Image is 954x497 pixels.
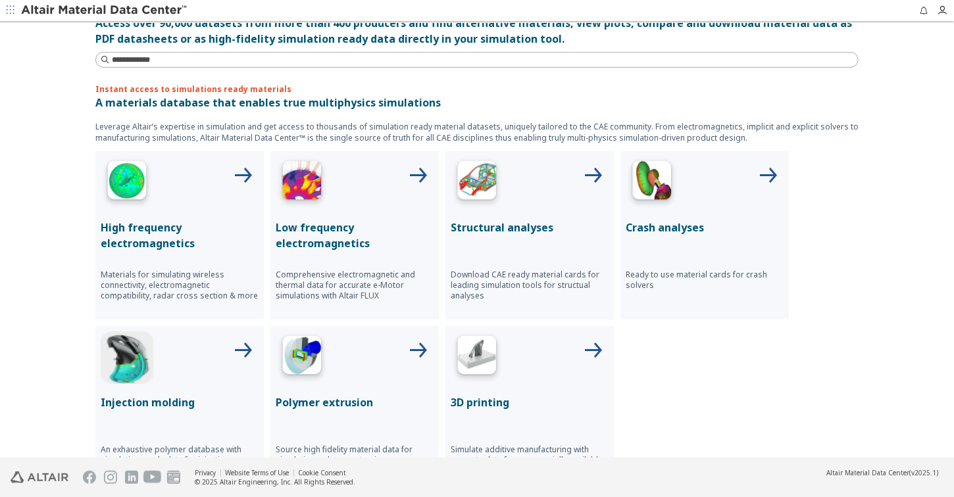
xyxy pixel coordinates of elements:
button: High Frequency IconHigh frequency electromagneticsMaterials for simulating wireless connectivity,... [95,151,264,319]
img: High Frequency Icon [101,156,153,209]
a: Privacy [195,468,216,477]
img: Structural Analyses Icon [451,156,503,209]
p: Low frequency electromagnetics [276,220,434,251]
img: 3D Printing Icon [451,331,503,384]
p: Download CAE ready material cards for leading simulation tools for structual analyses [451,270,609,301]
div: Access over 90,000 datasets from more than 400 producers and find alternative materials, view plo... [95,15,859,47]
p: Source high fidelity material data for simulating polymer extrusion process [276,444,434,465]
p: Instant access to simulations ready materials [95,83,859,95]
img: Altair Engineering [11,471,68,483]
img: Low Frequency Icon [276,156,328,209]
p: Crash analyses [626,220,784,235]
button: Injection Molding IconInjection moldingAn exhaustive polymer database with simulation ready data ... [95,326,264,494]
p: Leverage Altair’s expertise in simulation and get access to thousands of simulation ready materia... [95,121,859,143]
p: Structural analyses [451,220,609,235]
button: Polymer Extrusion IconPolymer extrusionSource high fidelity material data for simulating polymer ... [270,326,439,494]
img: Injection Molding Icon [101,331,153,384]
img: Altair Material Data Center [21,4,189,17]
p: Simulate additive manufacturing with accurate data for commercially available materials [451,444,609,476]
p: A materials database that enables true multiphysics simulations [95,95,859,110]
div: (v2025.1) [826,468,938,477]
p: Polymer extrusion [276,394,434,410]
button: Low Frequency IconLow frequency electromagneticsComprehensive electromagnetic and thermal data fo... [270,151,439,319]
p: Injection molding [101,394,259,410]
p: An exhaustive polymer database with simulation ready data for injection molding from leading mate... [101,444,259,476]
a: Website Terms of Use [225,468,289,477]
p: 3D printing [451,394,609,410]
p: Ready to use material cards for crash solvers [626,270,784,291]
a: Cookie Consent [298,468,346,477]
div: © 2025 Altair Engineering, Inc. All Rights Reserved. [195,477,355,486]
img: Polymer Extrusion Icon [276,331,328,384]
p: High frequency electromagnetics [101,220,259,251]
span: Altair Material Data Center [826,468,909,477]
p: Comprehensive electromagnetic and thermal data for accurate e-Motor simulations with Altair FLUX [276,270,434,301]
button: 3D Printing Icon3D printingSimulate additive manufacturing with accurate data for commercially av... [445,326,614,494]
button: Crash Analyses IconCrash analysesReady to use material cards for crash solvers [620,151,789,319]
p: Materials for simulating wireless connectivity, electromagnetic compatibility, radar cross sectio... [101,270,259,301]
button: Structural Analyses IconStructural analysesDownload CAE ready material cards for leading simulati... [445,151,614,319]
img: Crash Analyses Icon [626,156,678,209]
